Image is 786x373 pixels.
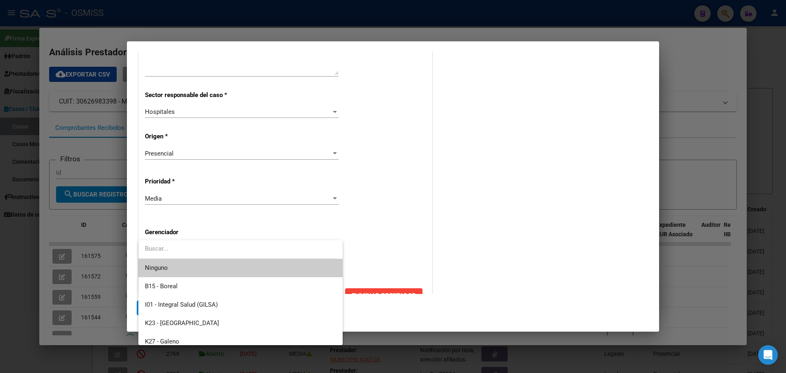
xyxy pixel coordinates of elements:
span: B15 - Boreal [145,283,178,290]
span: K23 - [GEOGRAPHIC_DATA] [145,319,219,327]
span: K27 - Galeno [145,338,179,345]
span: I01 - Integral Salud (GILSA) [145,301,218,308]
input: dropdown search [138,240,337,258]
div: Open Intercom Messenger [758,345,778,365]
span: Ninguno [145,259,336,277]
